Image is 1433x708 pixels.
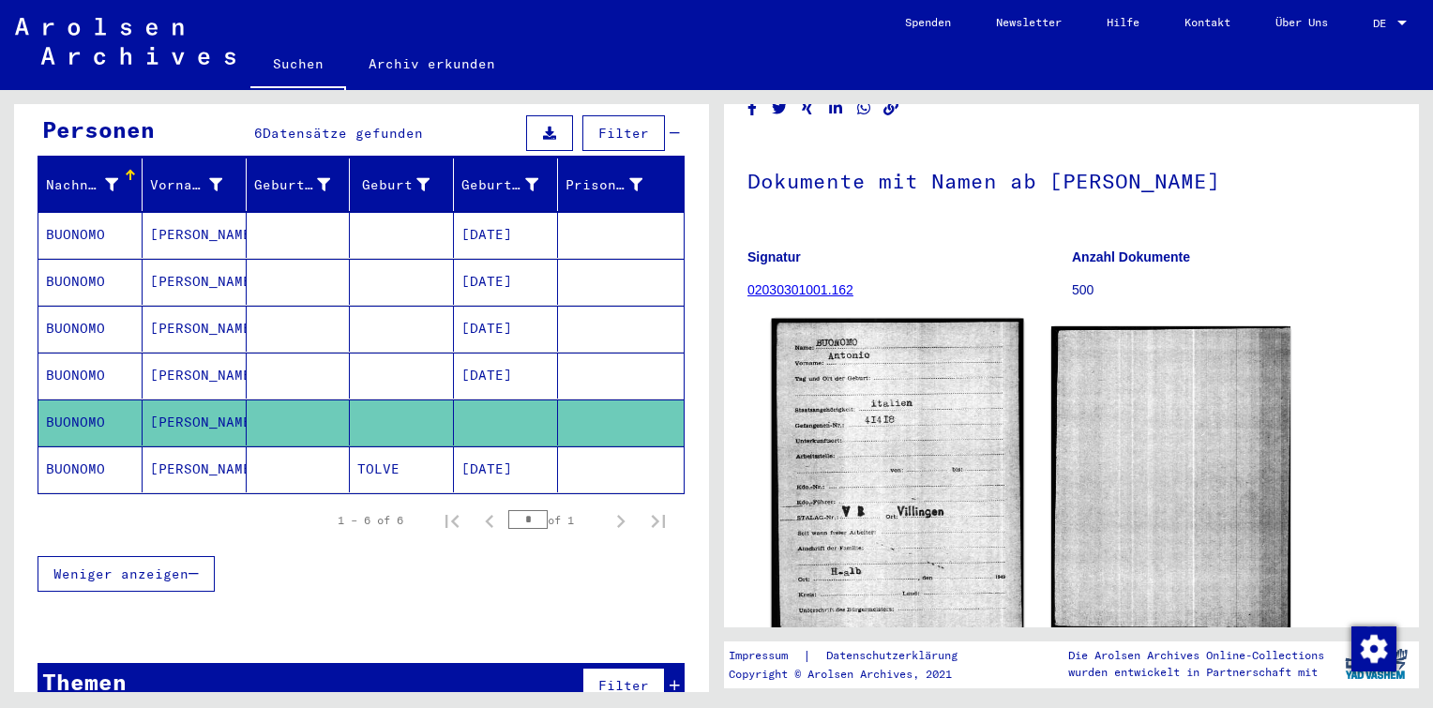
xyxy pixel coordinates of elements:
[454,212,558,258] mat-cell: [DATE]
[582,668,665,703] button: Filter
[143,446,247,492] mat-cell: [PERSON_NAME]
[350,446,454,492] mat-cell: TOLVE
[772,319,1023,635] img: 001.jpg
[46,170,142,200] div: Nachname
[143,399,247,445] mat-cell: [PERSON_NAME]
[350,158,454,211] mat-header-cell: Geburt‏
[729,666,980,683] p: Copyright © Arolsen Archives, 2021
[143,212,247,258] mat-cell: [PERSON_NAME]
[454,353,558,399] mat-cell: [DATE]
[143,353,247,399] mat-cell: [PERSON_NAME]
[508,511,602,529] div: of 1
[747,249,801,264] b: Signatur
[38,446,143,492] mat-cell: BUONOMO
[461,175,538,195] div: Geburtsdatum
[640,502,677,539] button: Last page
[38,399,143,445] mat-cell: BUONOMO
[254,175,331,195] div: Geburtsname
[38,212,143,258] mat-cell: BUONOMO
[143,158,247,211] mat-header-cell: Vorname
[882,97,901,120] button: Copy link
[729,646,980,666] div: |
[42,665,127,699] div: Themen
[743,97,762,120] button: Share on Facebook
[454,306,558,352] mat-cell: [DATE]
[53,565,189,582] span: Weniger anzeigen
[150,175,222,195] div: Vorname
[357,170,453,200] div: Geburt‏
[1072,280,1395,300] p: 500
[263,125,423,142] span: Datensätze gefunden
[566,175,642,195] div: Prisoner #
[143,306,247,352] mat-cell: [PERSON_NAME]
[38,259,143,305] mat-cell: BUONOMO
[433,502,471,539] button: First page
[143,259,247,305] mat-cell: [PERSON_NAME]
[15,18,235,65] img: Arolsen_neg.svg
[1072,249,1190,264] b: Anzahl Dokumente
[247,158,351,211] mat-header-cell: Geburtsname
[150,170,246,200] div: Vorname
[42,113,155,146] div: Personen
[854,97,874,120] button: Share on WhatsApp
[471,502,508,539] button: Previous page
[357,175,430,195] div: Geburt‏
[38,158,143,211] mat-header-cell: Nachname
[1068,664,1324,681] p: wurden entwickelt in Partnerschaft mit
[338,512,403,529] div: 1 – 6 of 6
[254,125,263,142] span: 6
[747,138,1395,220] h1: Dokumente mit Namen ab [PERSON_NAME]
[747,282,853,297] a: 02030301001.162
[454,259,558,305] mat-cell: [DATE]
[826,97,846,120] button: Share on LinkedIn
[38,556,215,592] button: Weniger anzeigen
[566,170,666,200] div: Prisoner #
[38,306,143,352] mat-cell: BUONOMO
[811,646,980,666] a: Datenschutzerklärung
[598,125,649,142] span: Filter
[461,170,562,200] div: Geburtsdatum
[454,446,558,492] mat-cell: [DATE]
[1373,17,1394,30] span: DE
[254,170,354,200] div: Geburtsname
[1351,626,1396,671] img: Zustimmung ändern
[454,158,558,211] mat-header-cell: Geburtsdatum
[729,646,803,666] a: Impressum
[250,41,346,90] a: Suchen
[582,115,665,151] button: Filter
[602,502,640,539] button: Next page
[38,353,143,399] mat-cell: BUONOMO
[1341,640,1411,687] img: yv_logo.png
[1068,647,1324,664] p: Die Arolsen Archives Online-Collections
[598,677,649,694] span: Filter
[798,97,818,120] button: Share on Xing
[46,175,118,195] div: Nachname
[558,158,684,211] mat-header-cell: Prisoner #
[346,41,518,86] a: Archiv erkunden
[770,97,790,120] button: Share on Twitter
[1051,326,1291,629] img: 002.jpg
